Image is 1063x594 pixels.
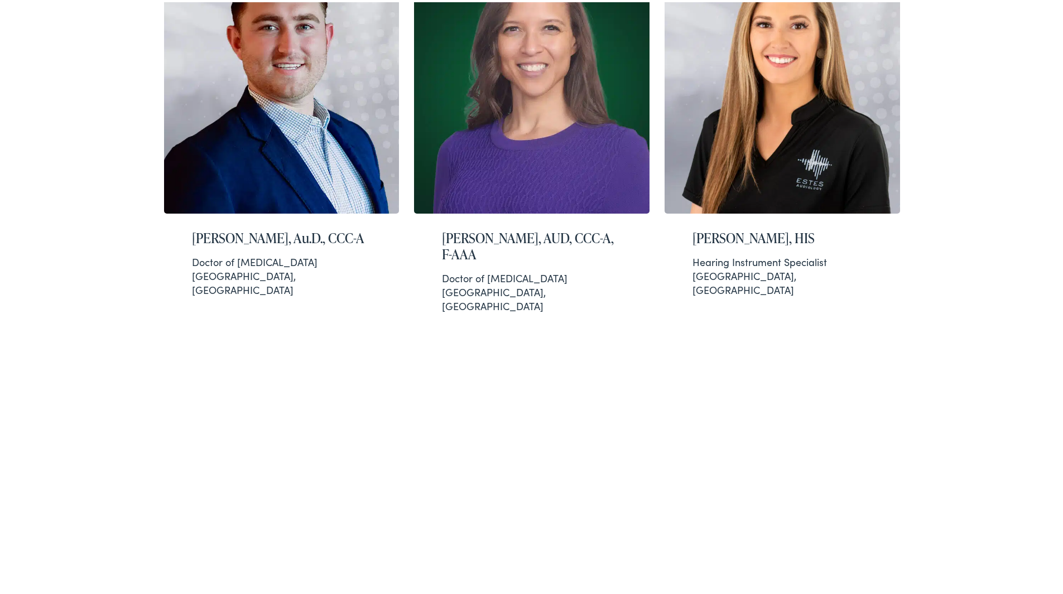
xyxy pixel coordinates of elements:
[442,269,622,283] div: Doctor of [MEDICAL_DATA]
[692,253,872,295] div: [GEOGRAPHIC_DATA], [GEOGRAPHIC_DATA]
[692,228,872,244] h2: [PERSON_NAME], HIS
[192,253,372,295] div: [GEOGRAPHIC_DATA], [GEOGRAPHIC_DATA]
[442,228,622,260] h2: [PERSON_NAME], AUD, CCC-A, F-AAA
[192,253,372,267] div: Doctor of [MEDICAL_DATA]
[692,253,872,267] div: Hearing Instrument Specialist
[442,269,622,311] div: [GEOGRAPHIC_DATA], [GEOGRAPHIC_DATA]
[192,228,372,244] h2: [PERSON_NAME], Au.D., CCC-A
